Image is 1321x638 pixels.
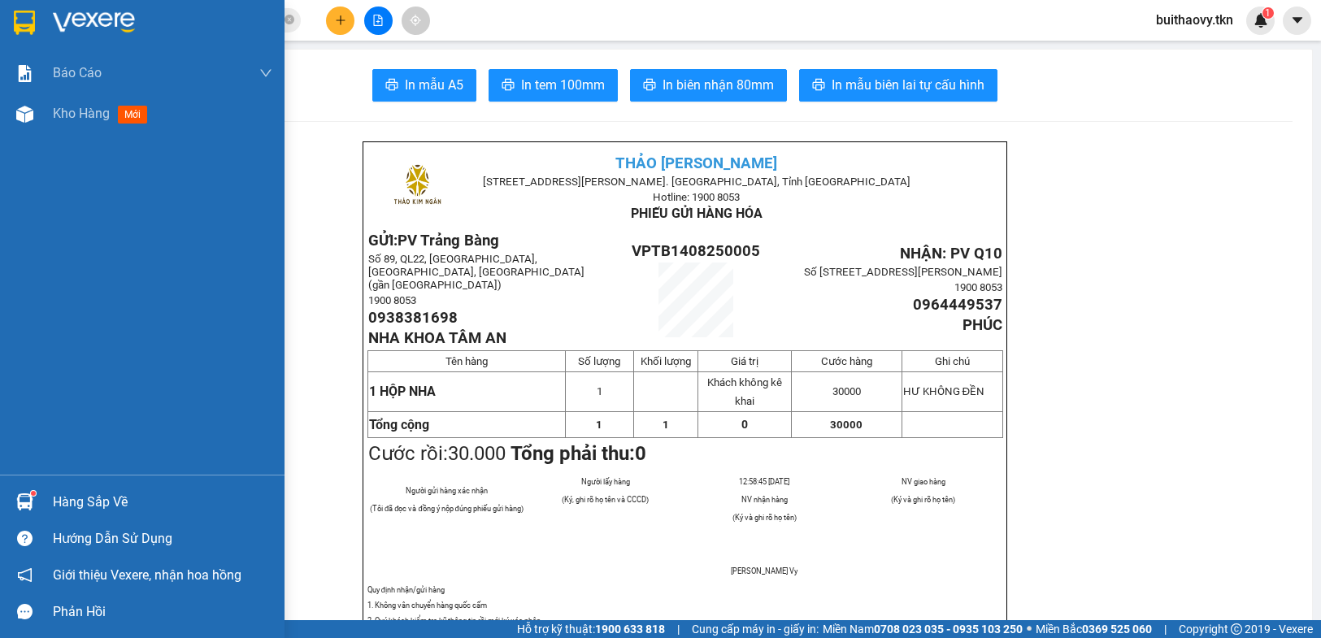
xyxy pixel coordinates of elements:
[502,78,515,93] span: printer
[821,355,872,367] span: Cước hàng
[53,106,110,121] span: Kho hàng
[615,154,777,172] span: THẢO [PERSON_NAME]
[370,504,524,513] span: (Tôi đã đọc và đồng ý nộp đúng phiếu gửi hàng)
[372,69,476,102] button: printerIn mẫu A5
[732,513,797,522] span: (Ký và ghi rõ họ tên)
[17,604,33,619] span: message
[653,191,740,203] span: Hotline: 1900 8053
[1254,13,1268,28] img: icon-new-feature
[635,442,646,465] span: 0
[900,245,1002,263] span: NHẬN: PV Q10
[643,78,656,93] span: printer
[1082,623,1152,636] strong: 0369 525 060
[367,616,541,625] span: 2. Quý khách kiểm tra kỹ thông tin rồi mới ký xác nhận
[596,419,602,431] span: 1
[832,385,861,397] span: 30000
[364,7,393,35] button: file-add
[1036,620,1152,638] span: Miền Bắc
[369,417,429,432] strong: Tổng cộng
[398,232,499,250] span: PV Trảng Bàng
[406,486,488,495] span: Người gửi hàng xác nhận
[963,316,1002,334] span: PHÚC
[53,565,241,585] span: Giới thiệu Vexere, nhận hoa hồng
[483,176,910,188] span: [STREET_ADDRESS][PERSON_NAME]. [GEOGRAPHIC_DATA], Tỉnh [GEOGRAPHIC_DATA]
[368,442,646,465] span: Cước rồi:
[445,355,488,367] span: Tên hàng
[630,69,787,102] button: printerIn biên nhận 80mm
[53,527,272,551] div: Hướng dẫn sử dụng
[812,78,825,93] span: printer
[368,294,416,306] span: 1900 8053
[641,355,691,367] span: Khối lượng
[663,419,669,431] span: 1
[410,15,421,26] span: aim
[53,63,102,83] span: Báo cáo
[578,355,620,367] span: Số lượng
[832,75,984,95] span: In mẫu biên lai tự cấu hình
[368,253,584,291] span: Số 89, QL22, [GEOGRAPHIC_DATA], [GEOGRAPHIC_DATA], [GEOGRAPHIC_DATA] (gần [GEOGRAPHIC_DATA])
[285,13,294,28] span: close-circle
[1164,620,1167,638] span: |
[891,495,955,504] span: (Ký và ghi rõ họ tên)
[372,15,384,26] span: file-add
[448,442,506,465] span: 30.000
[335,15,346,26] span: plus
[913,296,1002,314] span: 0964449537
[31,491,36,496] sup: 1
[874,623,1023,636] strong: 0708 023 035 - 0935 103 250
[368,309,458,327] span: 0938381698
[1262,7,1274,19] sup: 1
[562,495,649,504] span: (Ký, ghi rõ họ tên và CCCD)
[581,477,630,486] span: Người lấy hàng
[511,442,646,465] strong: Tổng phải thu:
[707,376,782,407] span: Khách không kê khai
[385,78,398,93] span: printer
[731,566,797,575] span: [PERSON_NAME] Vy
[53,490,272,514] div: Hàng sắp về
[367,601,487,610] span: 1. Không vân chuyển hàng quốc cấm
[489,69,618,102] button: printerIn tem 100mm
[285,15,294,24] span: close-circle
[692,620,819,638] span: Cung cấp máy in - giấy in:
[377,147,458,228] img: logo
[326,7,354,35] button: plus
[259,67,272,80] span: down
[1143,10,1246,30] span: buithaovy.tkn
[1265,7,1271,19] span: 1
[631,206,763,221] span: PHIẾU GỬI HÀNG HÓA
[804,266,1002,278] span: Số [STREET_ADDRESS][PERSON_NAME]
[663,75,774,95] span: In biên nhận 80mm
[597,385,602,397] span: 1
[369,384,436,399] span: 1 HỘP NHA
[368,232,499,250] strong: GỬI:
[739,477,789,486] span: 12:58:45 [DATE]
[954,281,1002,293] span: 1900 8053
[903,385,985,397] span: HƯ KHÔNG ĐỀN
[17,531,33,546] span: question-circle
[405,75,463,95] span: In mẫu A5
[902,477,945,486] span: NV giao hàng
[799,69,997,102] button: printerIn mẫu biên lai tự cấu hình
[823,620,1023,638] span: Miền Nam
[367,585,445,594] span: Quy định nhận/gửi hàng
[1027,626,1032,632] span: ⚪️
[731,355,758,367] span: Giá trị
[1290,13,1305,28] span: caret-down
[118,106,147,124] span: mới
[830,419,863,431] span: 30000
[632,242,760,260] span: VPTB1408250005
[595,623,665,636] strong: 1900 633 818
[402,7,430,35] button: aim
[16,493,33,510] img: warehouse-icon
[521,75,605,95] span: In tem 100mm
[741,495,788,504] span: NV nhận hàng
[935,355,970,367] span: Ghi chú
[1283,7,1311,35] button: caret-down
[14,11,35,35] img: logo-vxr
[53,600,272,624] div: Phản hồi
[16,65,33,82] img: solution-icon
[16,106,33,123] img: warehouse-icon
[741,418,748,431] span: 0
[1231,623,1242,635] span: copyright
[17,567,33,583] span: notification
